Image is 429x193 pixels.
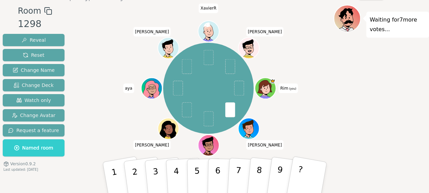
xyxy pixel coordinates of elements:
span: Named room [14,144,53,151]
span: Click to change your name [246,27,284,36]
span: Change Deck [14,82,54,89]
button: Reveal [3,34,65,46]
span: Version 0.9.2 [10,161,36,167]
span: Click to change your name [133,27,171,36]
span: Room [18,5,41,17]
span: Change Avatar [12,112,56,119]
button: Watch only [3,94,65,106]
span: Request a feature [8,127,59,134]
span: Watch only [16,97,51,104]
p: Waiting for 7 more votes... [370,15,426,34]
button: Change Name [3,64,65,76]
span: Change Name [13,67,55,74]
span: Last updated: [DATE] [3,168,38,171]
button: Change Deck [3,79,65,91]
button: Version0.9.2 [3,161,36,167]
div: 1298 [18,17,52,31]
span: Click to change your name [246,140,284,150]
span: Click to change your name [123,83,134,93]
button: Reset [3,49,65,61]
span: (you) [288,87,296,90]
button: Click to change your avatar [255,78,275,98]
button: Named room [3,139,65,156]
span: Reveal [22,37,46,43]
button: Change Avatar [3,109,65,121]
span: Click to change your name [133,140,171,150]
span: Click to change your name [199,3,218,13]
span: Rim is the host [270,78,275,83]
button: Request a feature [3,124,65,137]
span: Reset [23,52,44,59]
span: Click to change your name [278,83,298,93]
